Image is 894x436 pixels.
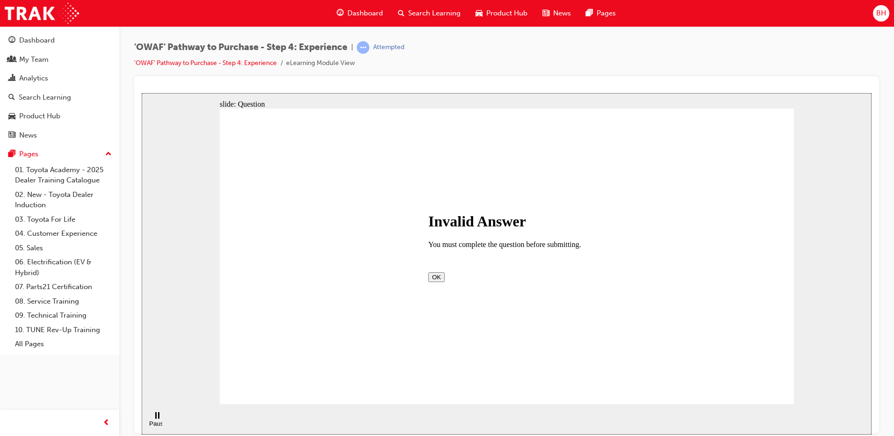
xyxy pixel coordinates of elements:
[408,8,461,19] span: Search Learning
[134,42,347,53] span: 'OWAF' Pathway to Purchase - Step 4: Experience
[4,108,115,125] a: Product Hub
[11,255,115,280] a: 06. Electrification (EV & Hybrid)
[8,112,15,121] span: car-icon
[11,280,115,294] a: 07. Parts21 Certification
[8,150,15,159] span: pages-icon
[4,51,115,68] a: My Team
[337,7,344,19] span: guage-icon
[542,7,549,19] span: news-icon
[19,35,55,46] div: Dashboard
[4,127,115,144] a: News
[4,145,115,163] button: Pages
[4,70,115,87] a: Analytics
[105,148,112,160] span: up-icon
[876,8,886,19] span: BH
[19,73,48,84] div: Analytics
[535,4,578,23] a: news-iconNews
[586,7,593,19] span: pages-icon
[11,241,115,255] a: 05. Sales
[286,58,355,69] li: eLearning Module View
[8,131,15,140] span: news-icon
[134,59,277,67] a: 'OWAF' Pathway to Purchase - Step 4: Experience
[373,43,404,52] div: Attempted
[8,36,15,45] span: guage-icon
[19,130,37,141] div: News
[11,294,115,309] a: 08. Service Training
[4,89,115,106] a: Search Learning
[486,8,527,19] span: Product Hub
[398,7,404,19] span: search-icon
[11,188,115,212] a: 02. New - Toyota Dealer Induction
[11,337,115,351] a: All Pages
[597,8,616,19] span: Pages
[11,212,115,227] a: 03. Toyota For Life
[19,111,60,122] div: Product Hub
[390,4,468,23] a: search-iconSearch Learning
[8,56,15,64] span: people-icon
[11,308,115,323] a: 09. Technical Training
[578,4,623,23] a: pages-iconPages
[351,42,353,53] span: |
[8,74,15,83] span: chart-icon
[5,3,79,24] img: Trak
[11,323,115,337] a: 10. TUNE Rev-Up Training
[103,417,110,429] span: prev-icon
[4,32,115,49] a: Dashboard
[329,4,390,23] a: guage-iconDashboard
[553,8,571,19] span: News
[19,54,49,65] div: My Team
[19,92,71,103] div: Search Learning
[476,7,483,19] span: car-icon
[4,30,115,145] button: DashboardMy TeamAnalyticsSearch LearningProduct HubNews
[357,41,369,54] span: learningRecordVerb_ATTEMPT-icon
[8,94,15,102] span: search-icon
[11,163,115,188] a: 01. Toyota Academy - 2025 Dealer Training Catalogue
[11,226,115,241] a: 04. Customer Experience
[873,5,889,22] button: BH
[468,4,535,23] a: car-iconProduct Hub
[19,149,38,160] div: Pages
[347,8,383,19] span: Dashboard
